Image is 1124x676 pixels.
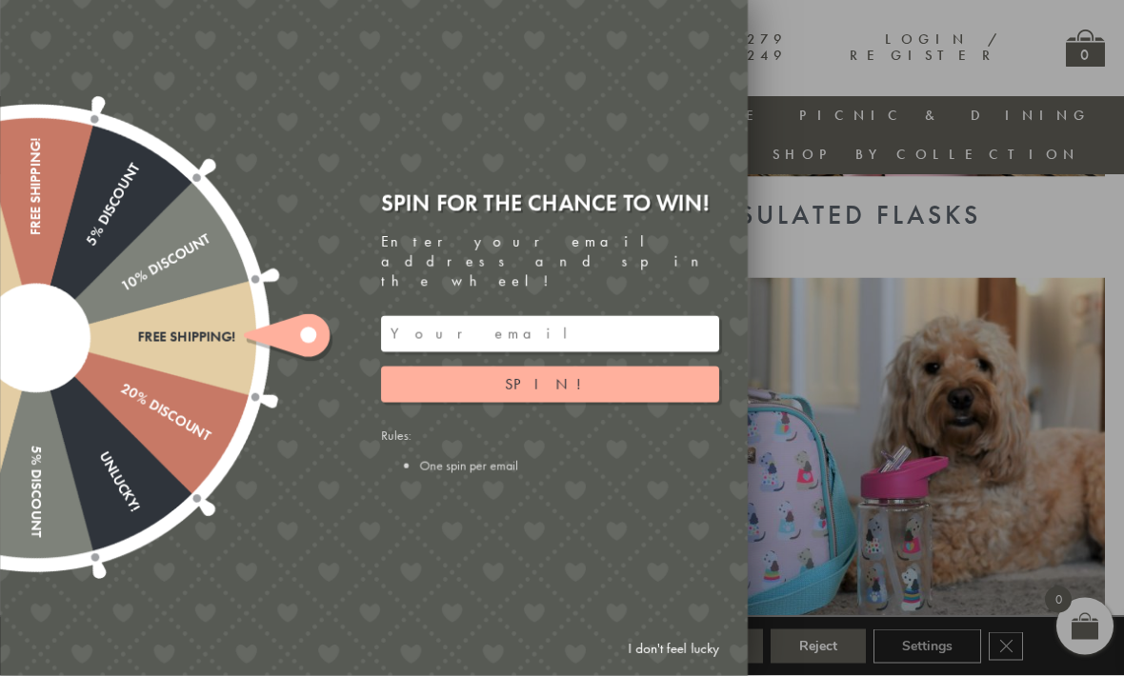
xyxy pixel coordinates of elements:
[31,231,212,346] div: 10% Discount
[381,367,719,403] button: Spin!
[381,232,719,291] div: Enter your email address and spin the wheel!
[31,331,212,446] div: 20% Discount
[505,374,595,394] span: Spin!
[29,161,143,342] div: 5% Discount
[29,334,143,515] div: Unlucky!
[28,338,44,538] div: 5% Discount
[419,457,719,474] li: One spin per email
[36,329,236,346] div: Free shipping!
[618,631,729,666] a: I don't feel lucky
[381,189,719,218] div: Spin for the chance to win!
[381,427,719,474] div: Rules:
[28,138,44,338] div: Free shipping!
[381,316,719,352] input: Your email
